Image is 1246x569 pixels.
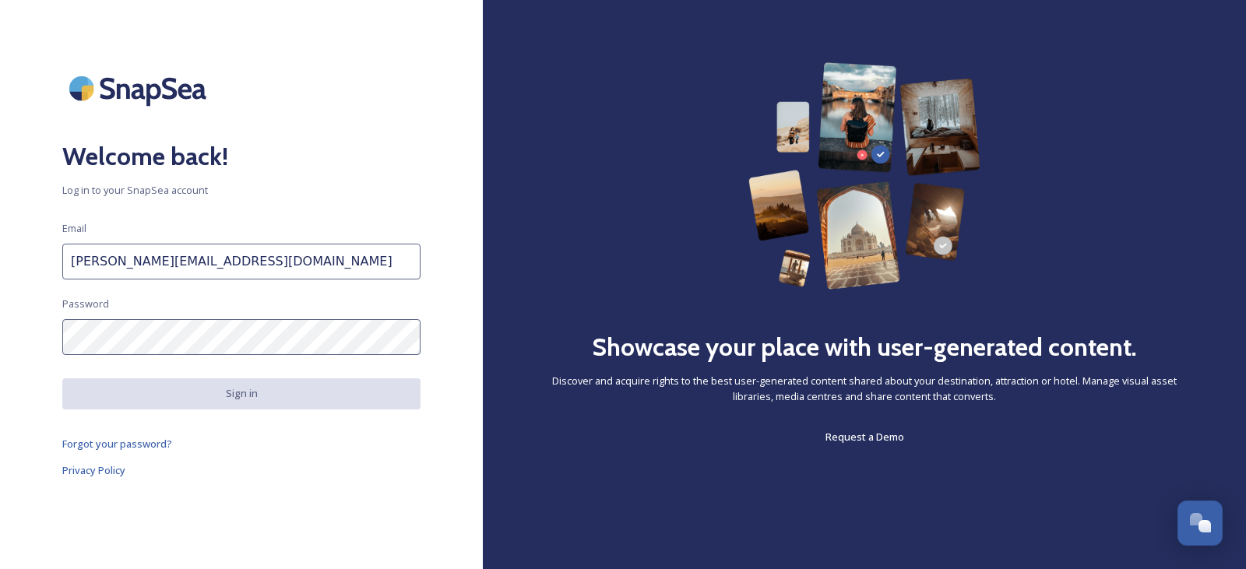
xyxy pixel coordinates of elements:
[62,297,109,311] span: Password
[825,427,904,446] a: Request a Demo
[62,62,218,114] img: SnapSea Logo
[62,461,421,479] a: Privacy Policy
[62,221,86,236] span: Email
[1177,501,1223,546] button: Open Chat
[62,138,421,175] h2: Welcome back!
[748,62,980,290] img: 63b42ca75bacad526042e722_Group%20154-p-800.png
[545,374,1184,403] span: Discover and acquire rights to the best user-generated content shared about your destination, att...
[62,378,421,409] button: Sign in
[62,437,172,451] span: Forgot your password?
[825,430,904,444] span: Request a Demo
[62,183,421,198] span: Log in to your SnapSea account
[62,244,421,279] input: john.doe@snapsea.io
[62,434,421,453] a: Forgot your password?
[62,463,125,477] span: Privacy Policy
[592,328,1137,366] h2: Showcase your place with user-generated content.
